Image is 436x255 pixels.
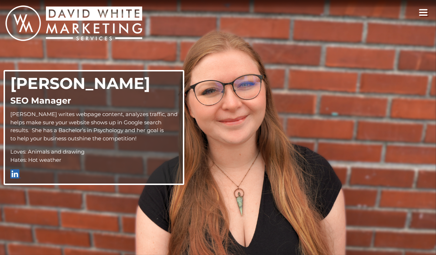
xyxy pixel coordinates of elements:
button: toggle navigation [416,5,431,20]
span: [PERSON_NAME] writes webpage content, analyzes traffic, and helps make sure your website shows up... [10,111,178,142]
span: Hates: Hot weather [10,156,61,163]
img: linkedin.png [10,169,21,179]
h3: SEO Manager [10,96,178,105]
img: White Marketing - get found, lead digital [5,5,142,41]
h2: [PERSON_NAME] [10,74,178,93]
span: Loves: Animals and drawing [10,148,84,155]
a: White Marketing home link [5,5,142,44]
